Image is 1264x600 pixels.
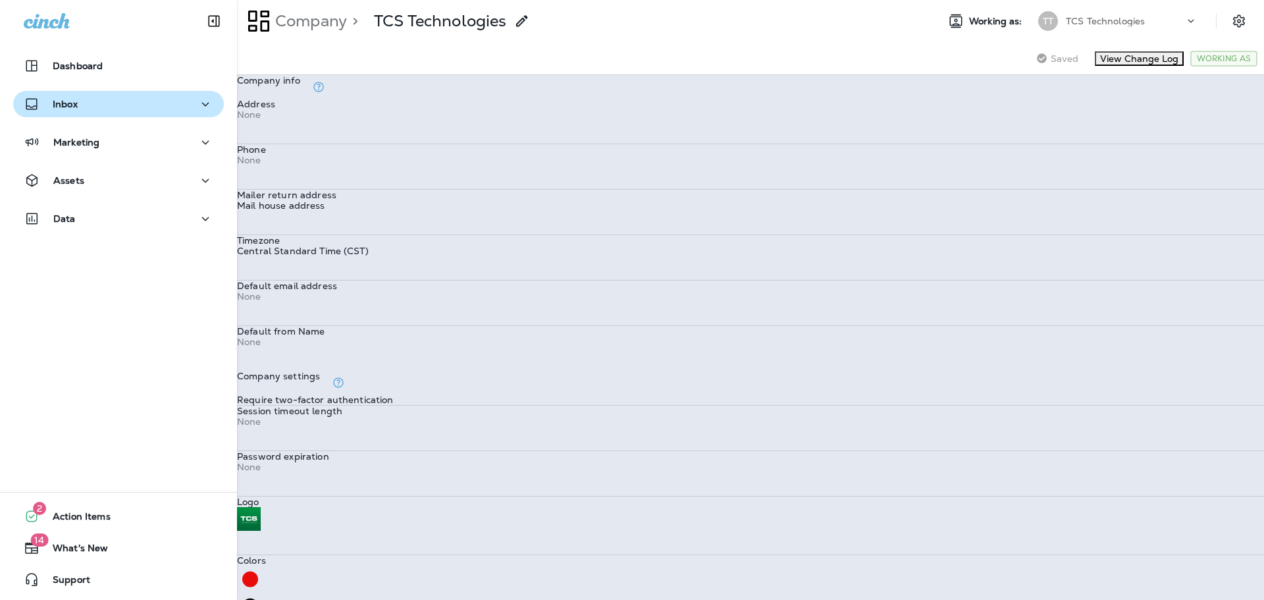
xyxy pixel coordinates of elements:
p: Company info [237,75,300,86]
span: 14 [30,533,48,547]
span: Saved [1051,53,1079,64]
div: Working As [1190,51,1257,67]
p: Marketing [53,137,99,148]
p: None [237,416,261,427]
p: Default email address [237,281,1264,291]
p: Session timeout length [237,406,342,416]
span: 2 [33,502,46,515]
p: Address [237,99,1264,109]
p: Colors [237,555,266,566]
button: 2Action Items [13,503,224,530]
button: Primary Color [237,566,263,593]
button: 14What's New [13,535,224,561]
p: Password expiration [237,451,329,462]
p: None [237,337,261,347]
button: Collapse Sidebar [196,8,232,34]
button: View Change Log [1095,51,1184,66]
p: None [237,109,261,120]
p: Phone [237,144,1264,155]
p: Mail house address [237,200,325,211]
span: Support [39,574,90,590]
p: Assets [53,175,84,186]
p: None [237,155,261,165]
span: Action Items [39,511,111,527]
p: Logo [237,497,259,507]
p: Default from Name [237,326,1264,337]
img: TCS%20Logo.png [237,507,261,531]
p: TCS Technologies [1066,16,1145,26]
p: Company settings [237,371,320,381]
p: Dashboard [53,61,103,71]
div: TT [1038,11,1058,31]
button: Dashboard [13,53,224,79]
button: Marketing [13,129,224,155]
p: None [237,462,261,472]
p: Require two-factor authentication [237,395,394,405]
p: Central Standard Time (CST) [237,246,369,256]
button: Assets [13,167,224,194]
button: Inbox [13,91,224,117]
p: Timezone [237,235,1264,246]
button: Settings [1227,9,1251,33]
p: Inbox [53,99,78,109]
button: Data [13,205,224,232]
p: TCS Technologies [374,11,506,31]
p: Company [270,11,347,31]
button: Support [13,566,224,593]
span: What's New [39,543,108,559]
p: Data [53,213,76,224]
span: Working as: [969,16,1025,27]
p: None [237,291,261,302]
p: Mailer return address [237,190,336,200]
p: > [347,11,358,31]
